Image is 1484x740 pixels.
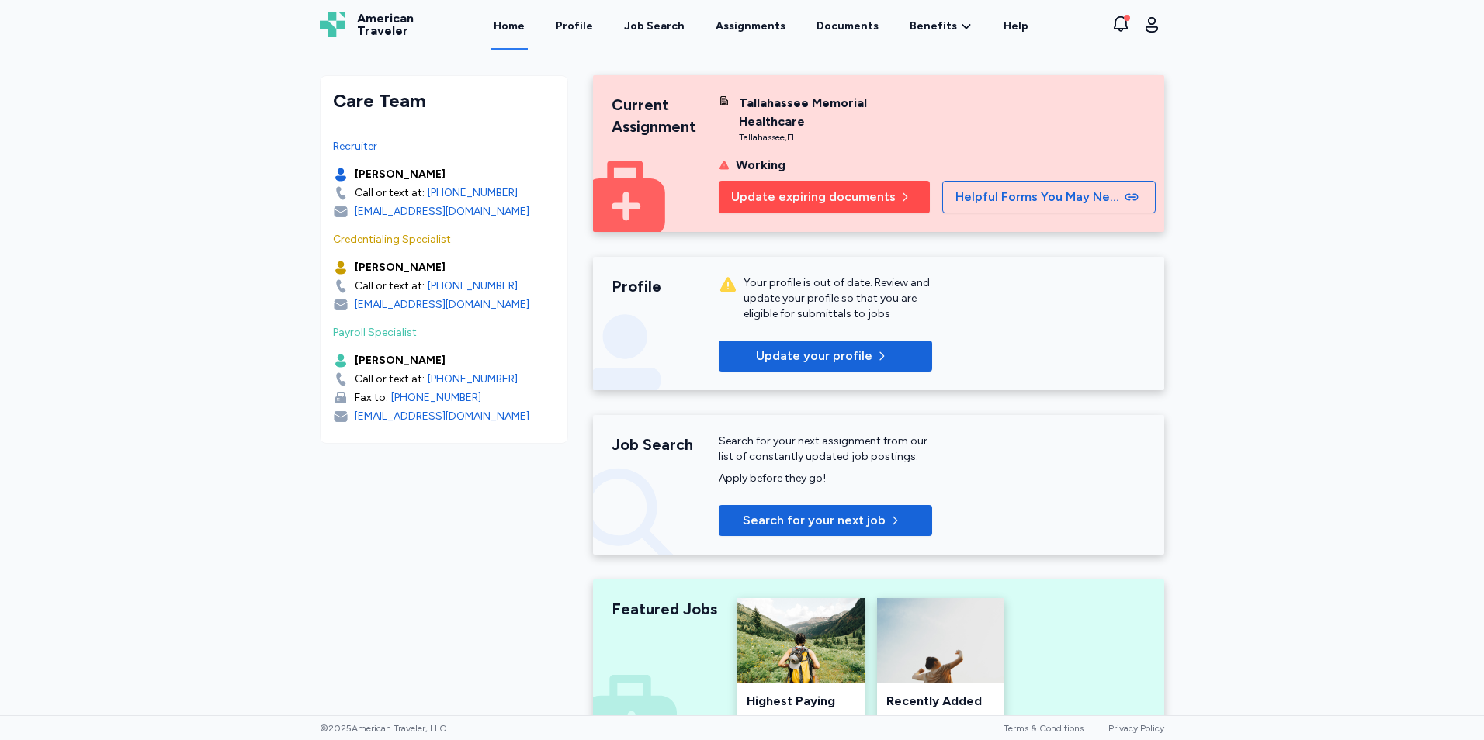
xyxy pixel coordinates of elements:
[320,12,345,37] img: Logo
[739,131,932,144] div: Tallahassee , FL
[719,434,932,465] div: Search for your next assignment from our list of constantly updated job postings.
[731,188,896,206] span: Update expiring documents
[719,471,932,486] div: Apply before they go!
[719,341,932,372] button: Update your profile
[612,434,719,455] div: Job Search
[737,598,865,683] img: Highest Paying
[333,139,555,154] div: Recruiter
[877,598,1004,683] img: Recently Added
[747,714,840,729] div: 335 openings
[955,188,1122,206] span: Helpful Forms You May Need
[355,185,425,201] div: Call or text at:
[355,278,425,294] div: Call or text at:
[355,167,446,182] div: [PERSON_NAME]
[428,372,518,387] a: [PHONE_NUMBER]
[719,505,932,536] button: Search for your next job
[428,185,518,201] a: [PHONE_NUMBER]
[1108,723,1164,734] a: Privacy Policy
[739,94,932,131] div: Tallahassee Memorial Healthcare
[737,598,865,738] a: Highest PayingHighest Paying335 openings
[747,692,855,711] div: Highest Paying
[612,94,719,137] div: Current Assignment
[756,347,872,365] span: Update your profile
[355,390,388,406] div: Fax to:
[491,2,528,50] a: Home
[355,372,425,387] div: Call or text at:
[355,353,446,368] div: [PERSON_NAME]
[355,409,529,424] div: [EMAIL_ADDRESS][DOMAIN_NAME]
[333,325,555,341] div: Payroll Specialist
[624,19,685,34] div: Job Search
[333,232,555,247] div: Credentialing Specialist
[1004,723,1084,734] a: Terms & Conditions
[719,181,930,213] button: Update expiring documents
[736,156,785,175] div: Working
[877,598,1004,738] a: Recently AddedRecently Added102 openings
[612,275,719,297] div: Profile
[355,297,529,313] div: [EMAIL_ADDRESS][DOMAIN_NAME]
[910,19,973,34] a: Benefits
[428,278,518,294] a: [PHONE_NUMBER]
[886,714,980,729] div: 102 openings
[333,88,555,113] div: Care Team
[320,722,446,735] span: © 2025 American Traveler, LLC
[886,692,995,711] div: Recently Added
[357,12,414,37] span: American Traveler
[391,390,481,406] a: [PHONE_NUMBER]
[744,275,932,322] div: Your profile is out of date. Review and update your profile so that you are eligible for submitta...
[743,511,886,530] span: Search for your next job
[612,598,719,620] div: Featured Jobs
[355,204,529,220] div: [EMAIL_ADDRESS][DOMAIN_NAME]
[942,181,1156,213] button: Helpful Forms You May Need
[910,19,957,34] span: Benefits
[355,260,446,275] div: [PERSON_NAME]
